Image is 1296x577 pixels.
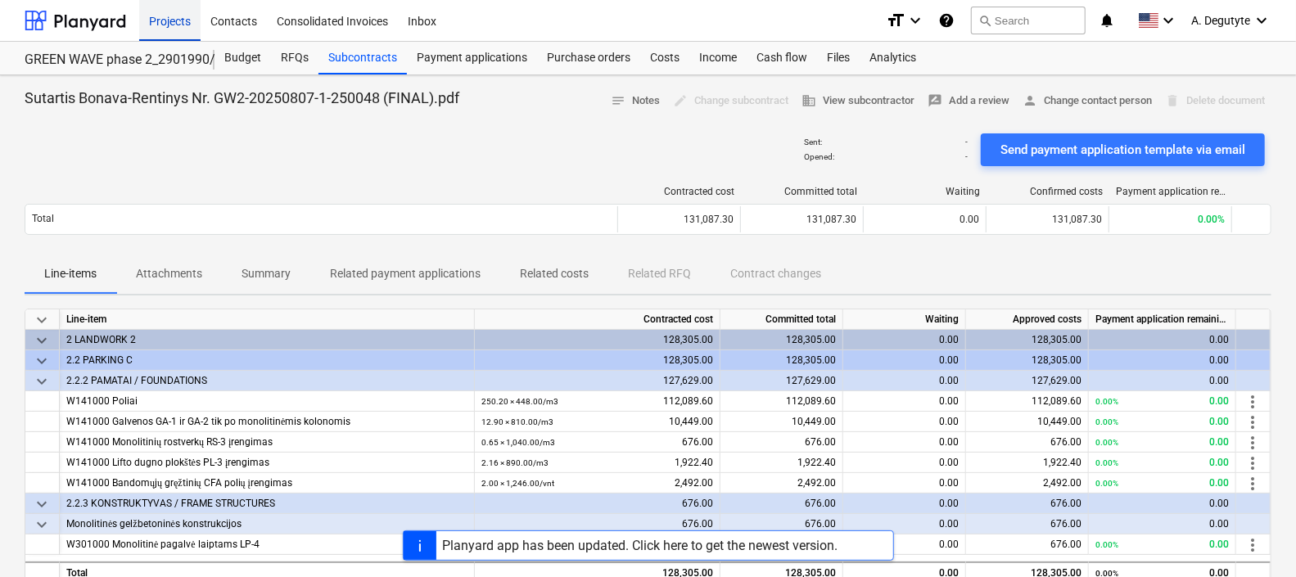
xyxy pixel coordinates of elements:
span: Notes [611,92,660,110]
div: 0.00 [1089,494,1236,514]
div: Approved costs [966,309,1089,330]
div: 127,629.00 [966,371,1089,391]
div: 2.2.2 PAMATAI / FOUNDATIONS [66,371,467,391]
p: Total [32,212,54,226]
span: 676.00 [805,436,836,448]
div: 128,305.00 [720,350,843,371]
div: 676.00 [966,494,1089,514]
div: 2 LANDWORK 2 [66,330,467,350]
div: 0.00 [1095,453,1229,473]
button: Search [971,7,1086,34]
span: more_vert [1243,433,1262,453]
span: rate_review [928,93,942,108]
div: 128,305.00 [475,330,720,350]
a: Cash flow [747,42,817,74]
p: Attachments [136,265,202,282]
span: 112,089.60 [1032,395,1082,407]
div: 2.2 PARKING C [66,350,467,371]
div: 676.00 [481,432,713,453]
a: Costs [640,42,689,74]
div: 2.2.3 KONSTRUKTYVAS / FRAME STRUCTURES [66,494,467,514]
div: 0.00 [843,350,966,371]
div: W141000 Galvenos GA-1 ir GA-2 tik po monolitinėmis kolonomis [66,412,467,432]
span: 0.00 [939,436,959,448]
a: RFQs [271,42,318,74]
div: Send payment application template via email [1000,139,1245,160]
small: 0.00% [1095,458,1118,467]
div: 0.00 [843,514,966,534]
div: Payment application remaining [1116,186,1226,197]
span: 10,449.00 [1037,416,1082,427]
span: keyboard_arrow_down [32,331,52,350]
p: - [965,151,968,162]
span: 0.00% [1198,214,1225,225]
div: 0.00 [1089,330,1236,350]
div: 0.00 [1089,350,1236,371]
div: 127,629.00 [720,371,843,391]
span: A. Degutyte [1191,14,1250,27]
div: Files [817,42,860,74]
div: 676.00 [720,514,843,534]
span: keyboard_arrow_down [32,372,52,391]
span: more_vert [1243,412,1262,432]
span: 131,087.30 [1052,214,1102,225]
div: 676.00 [475,514,720,534]
iframe: Chat Widget [1214,498,1296,577]
div: 0.00 [843,371,966,391]
p: - [965,137,968,147]
i: keyboard_arrow_down [1158,11,1178,30]
p: Sutartis Bonava-Rentinys Nr. GW2-20250807-1-250048 (FINAL).pdf [25,88,459,108]
div: 676.00 [475,494,720,514]
a: Budget [214,42,271,74]
span: 0.00 [960,214,979,225]
div: Waiting [870,186,980,197]
a: Subcontracts [318,42,407,74]
div: 1,922.40 [481,453,713,473]
div: Income [689,42,747,74]
span: 10,449.00 [792,416,836,427]
div: 676.00 [966,514,1089,534]
span: Add a review [928,92,1009,110]
a: Analytics [860,42,926,74]
div: W141000 Monolitinių rostverkų RS-3 įrengimas [66,432,467,453]
span: 1,922.40 [1043,457,1082,468]
p: Sent : [804,137,822,147]
span: keyboard_arrow_down [32,310,52,330]
div: 10,449.00 [481,412,713,432]
small: 12.90 × 810.00 / m3 [481,417,553,426]
div: Confirmed costs [993,186,1103,197]
div: 112,089.60 [481,391,713,412]
div: 0.00 [1089,514,1236,534]
p: Line-items [44,265,97,282]
small: 0.00% [1095,397,1118,406]
div: Payment application remaining [1089,309,1236,330]
div: 0.00 [843,330,966,350]
p: Related payment applications [330,265,481,282]
div: 676.00 [720,494,843,514]
i: keyboard_arrow_down [1252,11,1271,30]
button: Send payment application template via email [981,133,1265,166]
div: Contracted cost [475,309,720,330]
a: Payment applications [407,42,537,74]
small: 250.20 × 448.00 / m3 [481,397,558,406]
i: format_size [886,11,905,30]
i: keyboard_arrow_down [905,11,925,30]
span: 2,492.00 [1043,477,1082,489]
span: search [978,14,991,27]
button: Notes [604,88,666,114]
span: 0.00 [939,457,959,468]
div: 0.00 [1095,432,1229,453]
span: Change contact person [1023,92,1152,110]
div: 0.00 [1095,391,1229,412]
span: more_vert [1243,453,1262,473]
div: 0.00 [843,494,966,514]
div: GREEN WAVE phase 2_2901990/2901996/2901997 [25,52,195,69]
span: notes [611,93,625,108]
span: business [802,93,816,108]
